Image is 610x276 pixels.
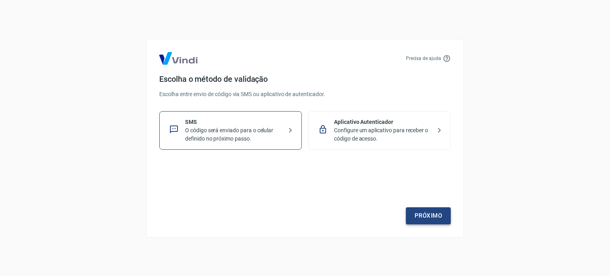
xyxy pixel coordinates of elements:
[334,118,431,126] p: Aplicativo Autenticador
[308,111,451,150] div: Aplicativo AutenticadorConfigure um aplicativo para receber o código de acesso.
[406,55,441,62] p: Precisa de ajuda
[159,111,302,150] div: SMSO código será enviado para o celular definido no próximo passo.
[334,126,431,143] p: Configure um aplicativo para receber o código de acesso.
[159,52,197,65] img: Logo Vind
[159,90,451,98] p: Escolha entre envio de código via SMS ou aplicativo de autenticador.
[406,207,451,224] a: Próximo
[185,118,282,126] p: SMS
[159,74,451,84] h4: Escolha o método de validação
[185,126,282,143] p: O código será enviado para o celular definido no próximo passo.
